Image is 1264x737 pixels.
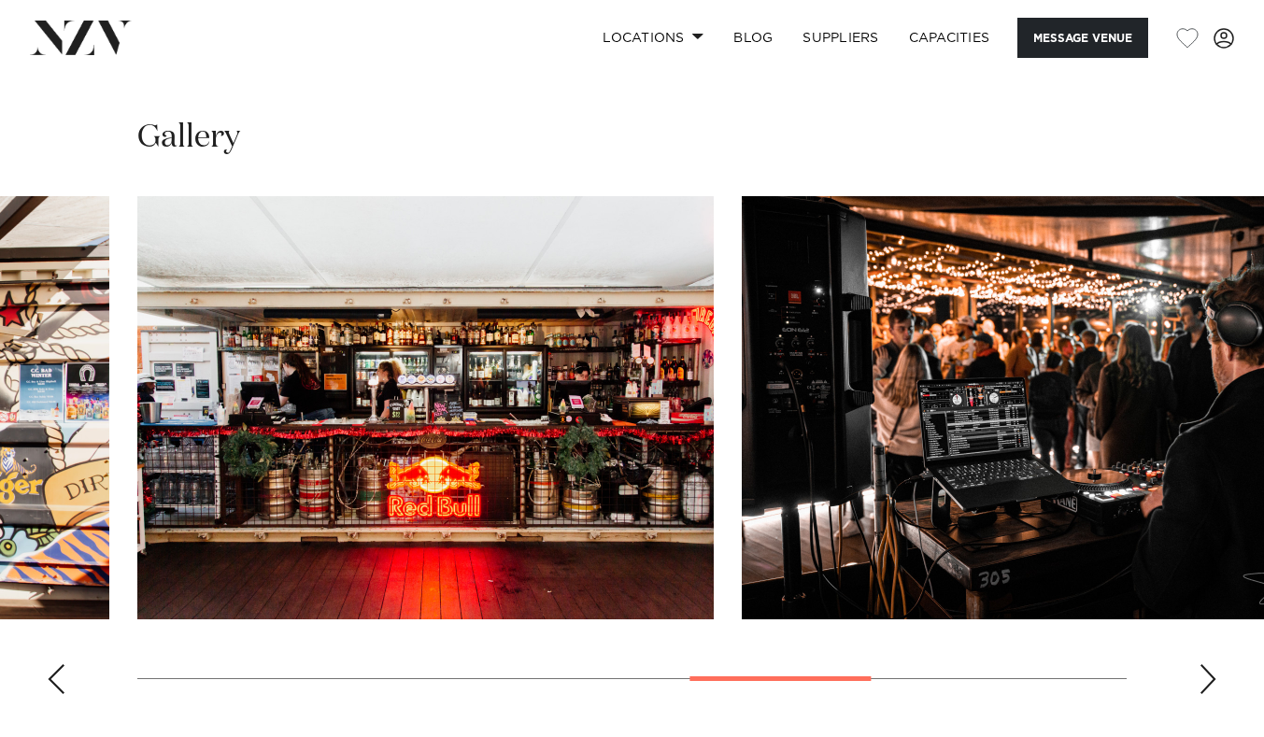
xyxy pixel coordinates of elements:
img: nzv-logo.png [30,21,132,54]
a: Locations [588,18,718,58]
a: SUPPLIERS [788,18,893,58]
h2: Gallery [137,117,240,159]
a: Capacities [894,18,1005,58]
a: BLOG [718,18,788,58]
swiper-slide: 6 / 9 [137,196,714,619]
button: Message Venue [1017,18,1148,58]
